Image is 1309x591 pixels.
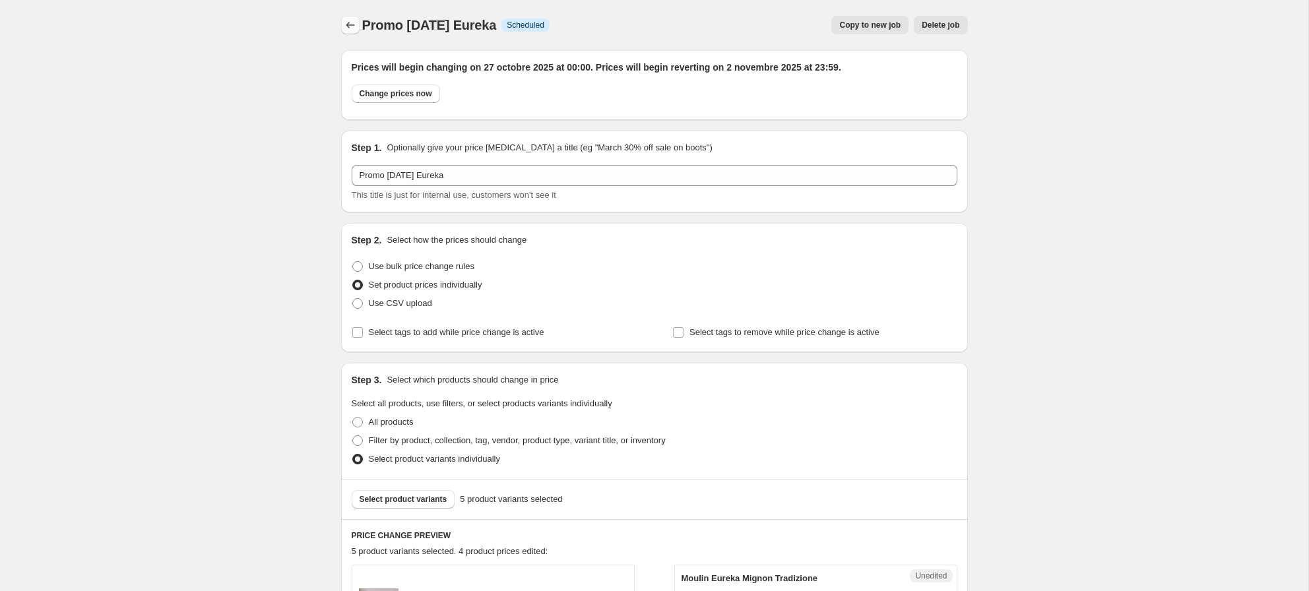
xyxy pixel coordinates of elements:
button: Delete job [914,16,967,34]
p: Select which products should change in price [387,373,558,387]
span: Change prices now [360,88,432,99]
span: 5 product variants selected. 4 product prices edited: [352,546,548,556]
h2: Step 2. [352,233,382,247]
span: Scheduled [507,20,544,30]
span: Moulin Eureka Mignon Tradizione [682,573,818,583]
button: Copy to new job [831,16,909,34]
span: Select product variants [360,494,447,505]
span: Delete job [922,20,959,30]
span: Set product prices individually [369,280,482,290]
span: Unedited [915,571,947,581]
p: Select how the prices should change [387,233,527,247]
span: Use CSV upload [369,298,432,308]
h2: Step 3. [352,373,382,387]
span: This title is just for internal use, customers won't see it [352,190,556,200]
span: Select all products, use filters, or select products variants individually [352,398,612,408]
h2: Prices will begin changing on 27 octobre 2025 at 00:00. Prices will begin reverting on 2 novembre... [352,61,957,74]
button: Change prices now [352,84,440,103]
h6: PRICE CHANGE PREVIEW [352,530,957,541]
span: Promo [DATE] Eureka [362,18,497,32]
button: Price change jobs [341,16,360,34]
button: Select product variants [352,490,455,509]
span: Copy to new job [839,20,901,30]
input: 30% off holiday sale [352,165,957,186]
span: Filter by product, collection, tag, vendor, product type, variant title, or inventory [369,435,666,445]
span: Select product variants individually [369,454,500,464]
span: Select tags to remove while price change is active [689,327,879,337]
span: 5 product variants selected [460,493,562,506]
p: Optionally give your price [MEDICAL_DATA] a title (eg "March 30% off sale on boots") [387,141,712,154]
span: Use bulk price change rules [369,261,474,271]
h2: Step 1. [352,141,382,154]
span: Select tags to add while price change is active [369,327,544,337]
span: All products [369,417,414,427]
